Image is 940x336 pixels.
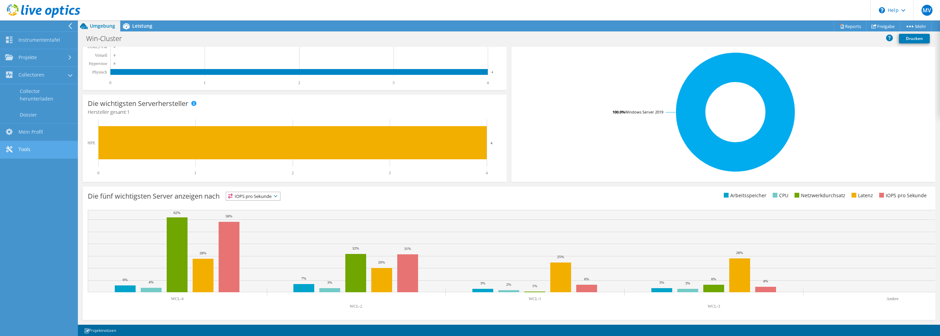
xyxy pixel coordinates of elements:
[722,192,766,199] li: Arbeitsspeicher
[174,211,180,215] text: 62%
[83,35,133,42] h1: Win-Cluster
[114,45,115,49] text: 0
[392,80,395,85] text: 3
[204,80,206,85] text: 1
[378,260,385,264] text: 20%
[659,280,664,284] text: 3%
[199,251,206,255] text: 28%
[194,171,196,175] text: 1
[132,23,152,29] span: Leistung
[114,54,115,57] text: 0
[492,70,493,74] text: 4
[612,109,625,115] tspan: 100.0%
[900,21,931,31] a: Mehr
[557,255,564,259] text: 25%
[480,281,485,285] text: 3%
[127,109,130,115] span: 1
[350,304,362,309] text: WCL-2
[850,192,873,199] li: Latenz
[711,277,716,281] text: 6%
[879,7,885,13] svg: \n
[529,296,541,301] text: WCL-1
[352,246,359,250] text: 32%
[389,171,391,175] text: 3
[899,34,930,43] a: Drucken
[298,80,300,85] text: 2
[225,214,232,218] text: 58%
[771,192,788,199] li: CPU
[736,251,743,255] text: 28%
[114,62,115,65] text: 0
[866,21,900,31] a: Freigabe
[89,61,107,66] text: Hypervisor
[149,280,154,284] text: 4%
[877,192,927,199] li: IOPS pro Sekunde
[584,277,589,281] text: 6%
[123,278,128,282] text: 6%
[625,109,663,115] tspan: Windows Server 2019
[793,192,845,199] li: Netzwerkdurchsatz
[490,141,493,145] text: 4
[88,108,501,116] h4: Hersteller gesamt:
[226,192,280,200] span: IOPS pro Sekunde
[292,171,294,175] text: 2
[506,282,511,286] text: 2%
[79,326,121,335] a: Projektnotizen
[90,23,115,29] span: Umgebung
[834,21,867,31] a: Reports
[92,70,107,75] text: Physisch
[922,5,932,16] span: MV
[87,140,95,145] text: HPE
[88,100,188,107] h3: Die wichtigsten Serverhersteller
[487,80,489,85] text: 4
[327,280,332,284] text: 3%
[708,304,720,309] text: WCL-3
[97,171,99,175] text: 0
[95,53,107,58] text: Virtuell
[404,246,411,251] text: 31%
[685,281,690,285] text: 3%
[763,279,768,283] text: 4%
[532,284,537,288] text: 1%
[301,276,306,280] text: 7%
[171,296,184,301] text: WCL-4
[109,80,111,85] text: 0
[886,296,898,301] text: Andere
[486,171,488,175] text: 4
